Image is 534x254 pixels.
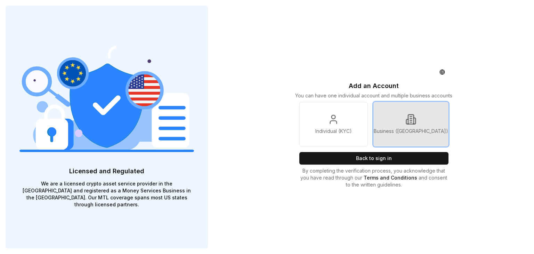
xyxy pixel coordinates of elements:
[19,166,194,176] p: Licensed and Regulated
[299,152,448,165] button: Back to sign in
[295,92,452,99] p: You can have one individual account and multiple business accounts
[299,167,448,188] p: By completing the verification process, you acknowledge that you have read through our and consen...
[19,180,194,208] p: We are a licensed crypto asset service provider in the [GEOGRAPHIC_DATA] and registered as a Mone...
[373,102,448,146] a: Business ([GEOGRAPHIC_DATA])
[315,128,352,135] p: Individual (KYC)
[364,175,419,181] a: Terms and Conditions
[374,128,448,135] p: Business ([GEOGRAPHIC_DATA])
[299,102,368,146] a: Individual (KYC)
[349,81,399,91] p: Add an Account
